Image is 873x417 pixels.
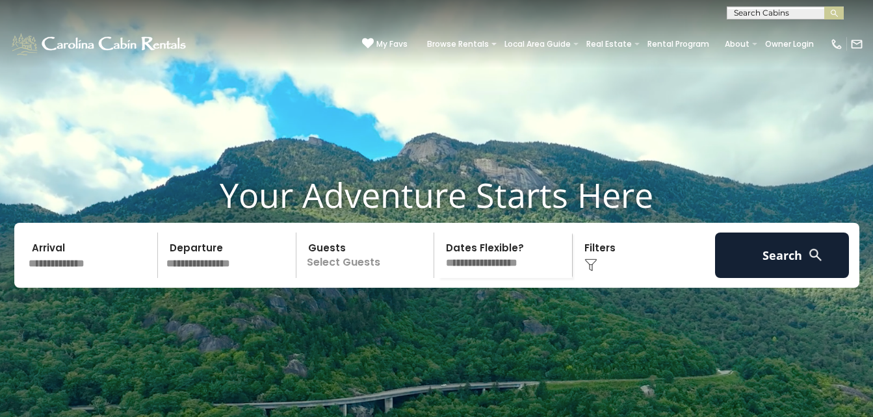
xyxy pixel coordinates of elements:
[584,259,597,272] img: filter--v1.png
[421,35,495,53] a: Browse Rentals
[580,35,638,53] a: Real Estate
[10,31,190,57] img: White-1-1-2.png
[641,35,716,53] a: Rental Program
[376,38,408,50] span: My Favs
[807,247,824,263] img: search-regular-white.png
[715,233,850,278] button: Search
[718,35,756,53] a: About
[362,38,408,51] a: My Favs
[498,35,577,53] a: Local Area Guide
[850,38,863,51] img: mail-regular-white.png
[759,35,820,53] a: Owner Login
[10,175,863,215] h1: Your Adventure Starts Here
[300,233,434,278] p: Select Guests
[830,38,843,51] img: phone-regular-white.png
